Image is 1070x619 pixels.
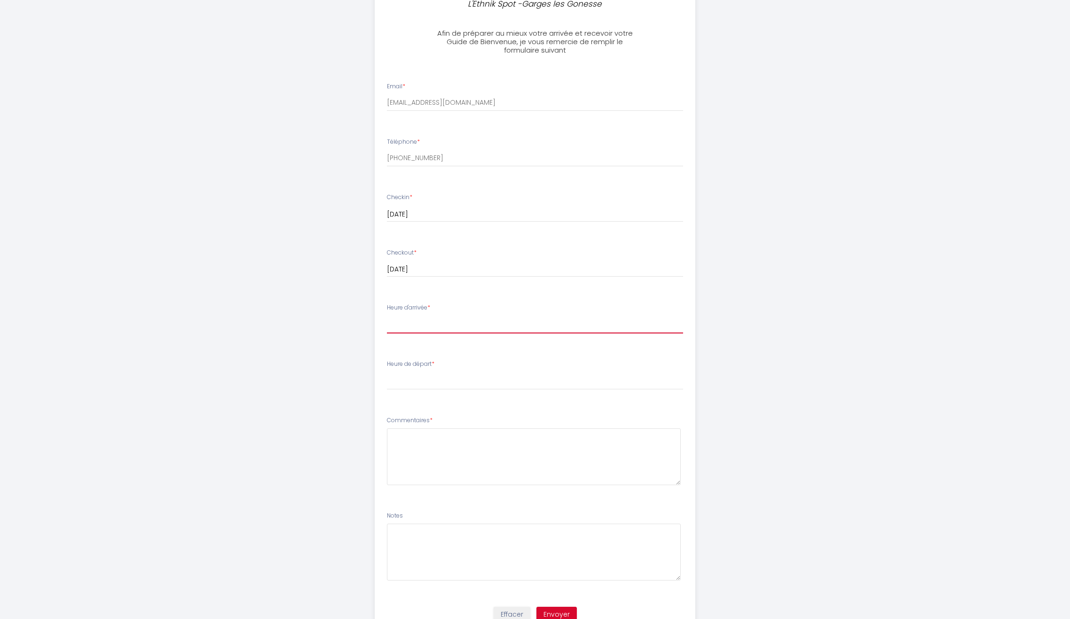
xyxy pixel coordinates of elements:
[387,303,430,312] label: Heure d'arrivée
[430,29,639,54] h3: Afin de préparer au mieux votre arrivée et recevoir votre Guide de Bienvenue, je vous remercie de...
[387,511,403,520] label: Notes
[387,193,412,202] label: Checkin
[387,416,433,425] label: Commentaires
[387,248,417,257] label: Checkout
[387,138,420,147] label: Téléphone
[387,82,405,91] label: Email
[387,360,434,369] label: Heure de départ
